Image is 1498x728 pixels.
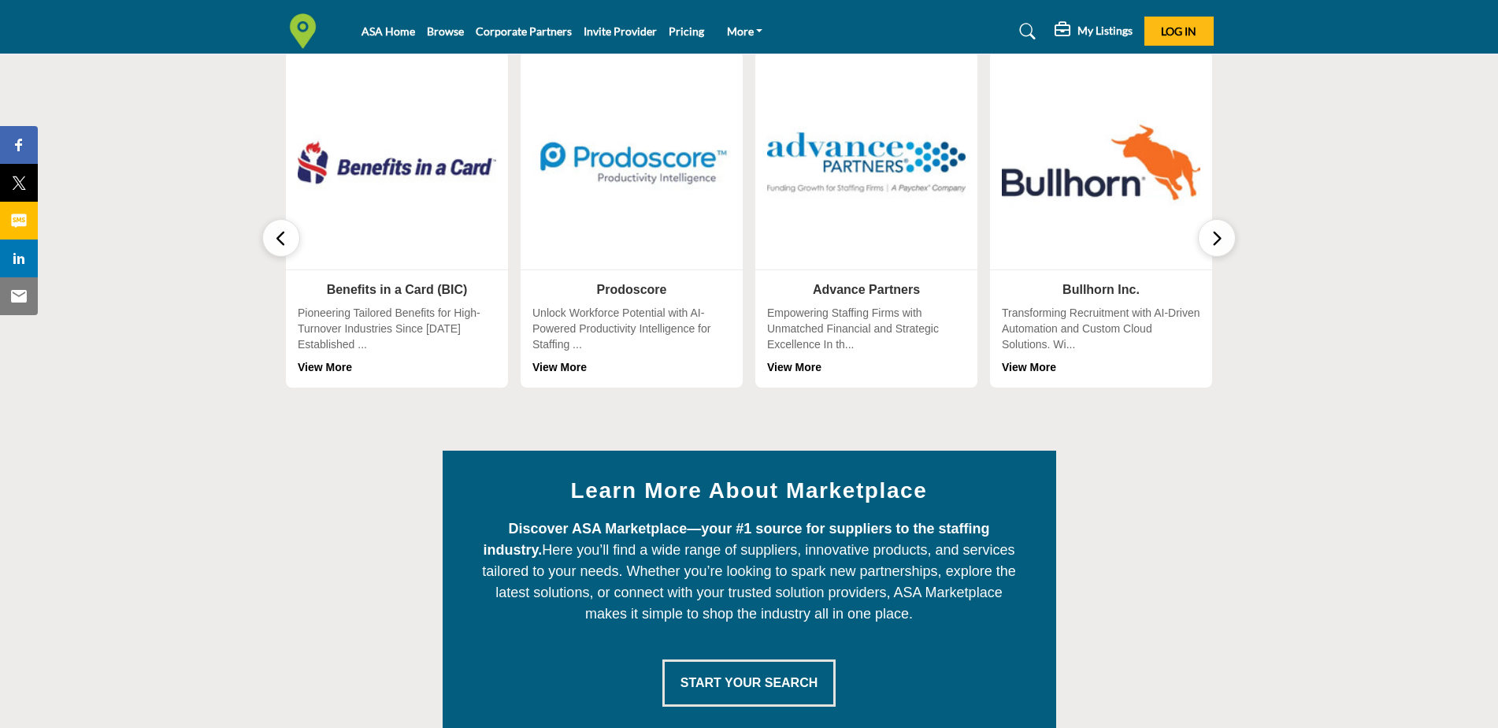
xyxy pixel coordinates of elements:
[716,20,774,43] a: More
[427,24,464,38] a: Browse
[767,63,966,262] img: Advance Partners
[1062,283,1140,296] a: Bullhorn Inc.
[662,659,836,707] button: Start Your Search
[532,63,731,262] img: Prodoscore
[597,283,667,296] a: Prodoscore
[584,24,657,38] a: Invite Provider
[669,24,704,38] a: Pricing
[767,306,966,375] div: Empowering Staffing Firms with Unmatched Financial and Strategic Excellence In th...
[482,521,1015,622] span: Here you’ll find a wide range of suppliers, innovative products, and services tailored to your ne...
[327,283,468,296] a: Benefits in a Card (BIC)
[532,361,587,373] a: View More
[298,63,496,262] img: Benefits in a Card (BIC)
[1002,63,1200,262] img: Bullhorn Inc.
[1144,17,1214,46] button: Log In
[1077,24,1133,38] h5: My Listings
[362,24,415,38] a: ASA Home
[298,361,352,373] a: View More
[813,283,920,296] a: Advance Partners
[484,521,990,558] strong: Discover ASA Marketplace—your #1 source for suppliers to the staffing industry.
[478,474,1021,507] h2: Learn More About Marketplace
[1055,22,1133,41] div: My Listings
[1004,19,1046,44] a: Search
[298,306,496,375] div: Pioneering Tailored Benefits for High-Turnover Industries Since [DATE] Established ...
[285,13,328,49] img: Site Logo
[1161,24,1196,38] span: Log In
[680,676,818,689] span: Start Your Search
[532,306,731,375] div: Unlock Workforce Potential with AI-Powered Productivity Intelligence for Staffing ...
[767,361,821,373] a: View More
[476,24,572,38] a: Corporate Partners
[1002,306,1200,375] div: Transforming Recruitment with AI-Driven Automation and Custom Cloud Solutions. Wi...
[1002,361,1056,373] a: View More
